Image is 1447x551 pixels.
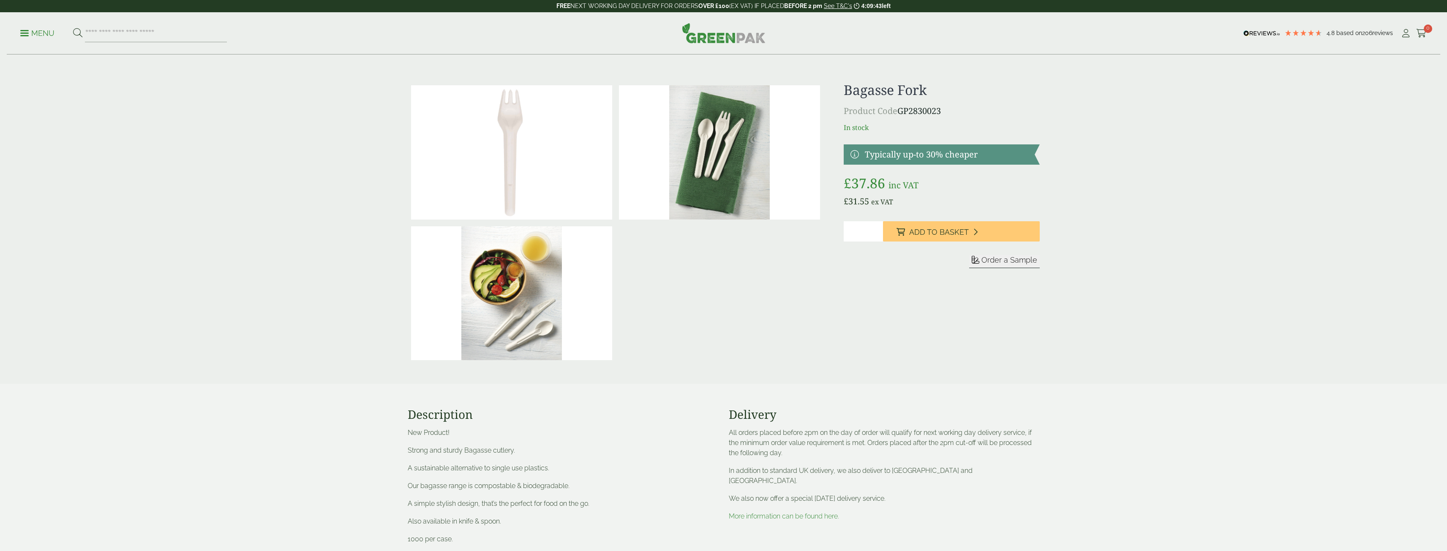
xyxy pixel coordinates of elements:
[882,3,891,9] span: left
[844,122,1039,133] p: In stock
[1424,24,1432,33] span: 0
[408,428,719,438] p: New Product!
[888,179,918,191] span: inc VAT
[411,226,612,361] img: 161_162_163_brown Pot Salad_rgb
[729,407,1040,422] h3: Delivery
[408,534,719,544] p: 1000 per case.
[408,407,719,422] h3: Description
[861,3,882,9] span: 4:09:43
[844,105,897,117] span: Product Code
[871,197,893,206] span: ex VAT
[408,499,719,509] p: A simple stylish design, that’s the perfect for food on the go.
[1362,30,1372,36] span: 206
[682,23,766,43] img: GreenPak Supplies
[981,255,1037,264] span: Order a Sample
[1243,30,1280,36] img: REVIEWS.io
[844,174,851,192] span: £
[1327,30,1336,36] span: 4.8
[729,494,1040,504] p: We also now offer a special [DATE] delivery service.
[729,512,839,520] a: More information can be found here.
[556,3,570,9] strong: FREE
[729,428,1040,458] p: All orders placed before 2pm on the day of order will qualify for next working day delivery servi...
[844,174,885,192] bdi: 37.86
[1401,29,1411,38] i: My Account
[698,3,729,9] strong: OVER £100
[619,85,820,220] img: 161 162 163_on Cotton_napkin_rgb
[1372,30,1393,36] span: reviews
[844,82,1039,98] h1: Bagasse Fork
[844,195,869,207] bdi: 31.55
[1284,29,1322,37] div: 4.79 Stars
[1416,29,1427,38] i: Cart
[411,85,612,220] img: Bagasse Fork
[408,445,719,456] p: Strong and sturdy Bagasse cutlery.
[1336,30,1362,36] span: Based on
[969,255,1040,268] button: Order a Sample
[729,466,1040,486] p: In addition to standard UK delivery, we also deliver to [GEOGRAPHIC_DATA] and [GEOGRAPHIC_DATA].
[408,516,719,527] p: Also available in knife & spoon.
[20,28,55,37] a: Menu
[844,105,1039,117] p: GP2830023
[20,28,55,38] p: Menu
[844,195,848,207] span: £
[824,3,852,9] a: See T&C's
[909,228,969,237] span: Add to Basket
[408,463,719,473] p: A sustainable alternative to single use plastics.
[883,221,1040,242] button: Add to Basket
[784,3,822,9] strong: BEFORE 2 pm
[1416,27,1427,40] a: 0
[408,481,719,491] p: Our bagasse range is compostable & biodegradable.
